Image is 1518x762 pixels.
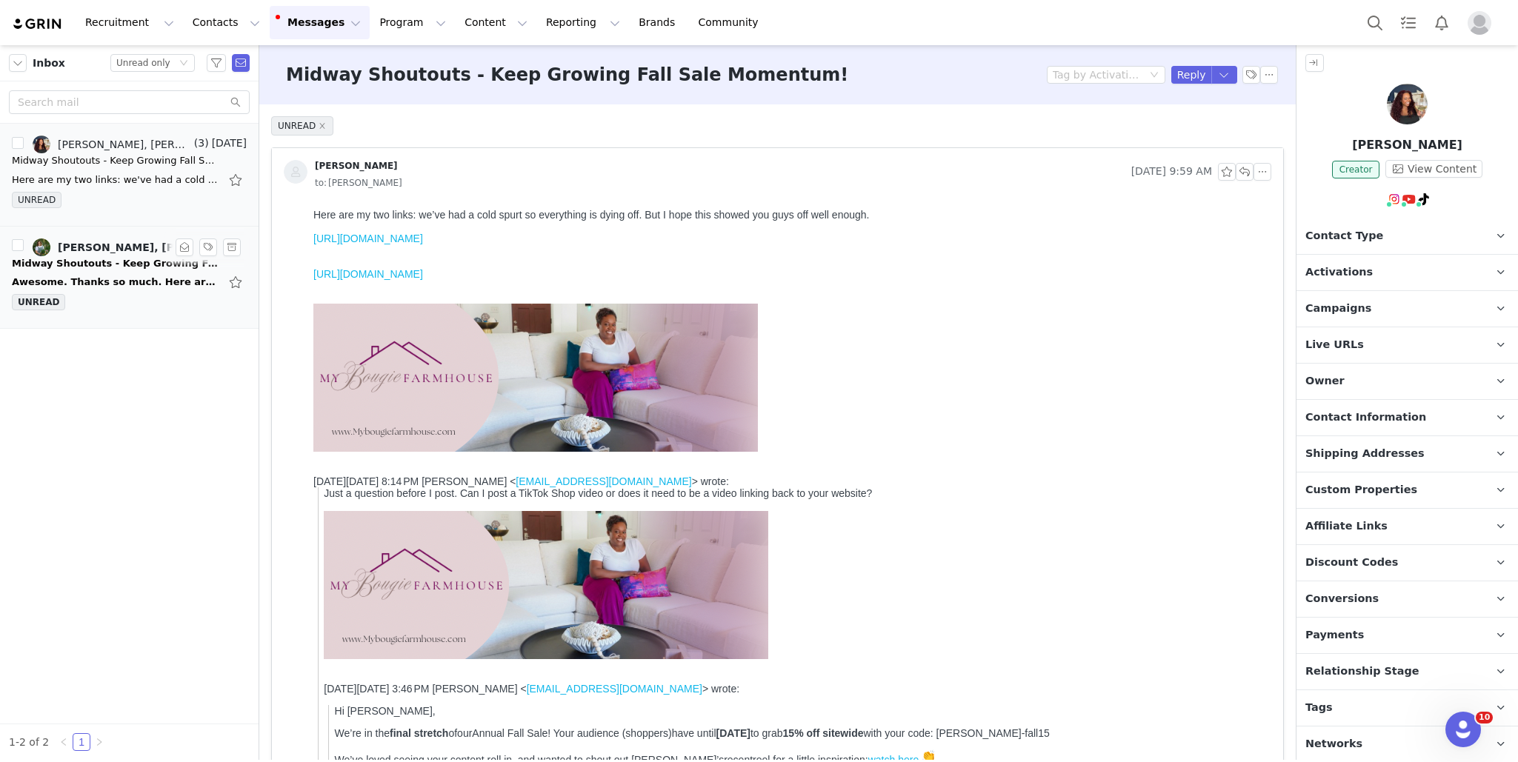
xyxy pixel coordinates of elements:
strong: final reminder [289,579,358,591]
button: Reporting [537,6,629,39]
span: We’re in the of Annual Fall Sale! Y have until to grab with your code: [PERSON_NAME]-fall15 [27,524,742,536]
span: Conversions [1305,591,1379,607]
img: placeholder-contacts.jpeg [284,160,307,184]
span: Send Email [232,54,250,72]
span: UNREAD [12,192,61,208]
img: AIorK4zpSQkTpmL_MNergIy8w_6OZIvafSZe8ziEq8gG3CmVaZi1MK-cYf7in3IhUgXWHPV27W14WgHreIE6 [6,101,450,249]
div: [DATE][DATE] 8:14 PM [PERSON_NAME] < > wrote: [6,273,958,284]
button: Notifications [1425,6,1458,39]
div: [DATE][DATE] 3:46 PM [PERSON_NAME] < > wrote: [16,480,958,492]
span: Creator [1332,161,1380,178]
i: icon: left [59,738,68,746]
span: Tags [1305,700,1333,716]
h3: Midway Shoutouts - Keep Growing Fall Sale Momentum! [286,61,848,88]
strong: final stretch [82,524,141,536]
img: 💪 [223,680,238,695]
img: 🌱 [238,683,250,695]
div: [PERSON_NAME] [315,160,398,172]
a: [PERSON_NAME], [PERSON_NAME], [PERSON_NAME] [33,136,191,153]
p: [PERSON_NAME] [1296,136,1518,154]
span: Activations [1305,264,1373,281]
span: Contact Information [1305,410,1426,426]
div: Tag by Activation [1053,67,1140,82]
li: 1-2 of 2 [9,733,49,751]
img: placeholder-profile.jpg [1468,11,1491,35]
span: our audience (shoppers) [252,524,364,536]
span: Be sure to tag so we can share your posts in our Stories! [57,658,420,669]
span: Contact Type [1305,228,1383,244]
strong: @garden_in_minutes [121,658,227,669]
span: Discount Codes [1305,555,1398,571]
img: grin logo [12,17,64,31]
button: View Content [1385,160,1482,178]
a: Tasks [1392,6,1425,39]
span: Let’s make this final push the best one yet. [27,685,250,697]
li: Next Page [90,733,108,751]
span: Quick notes: [27,613,90,625]
span: UNREAD [271,116,333,136]
img: instagram.svg [1388,193,1400,205]
a: [PERSON_NAME] [284,160,398,184]
span: Live URLs [1305,337,1364,353]
img: AIorK4zpSQkTpmL_MNergIy8w_6OZIvafSZe8ziEq8gG3CmVaZi1MK-cYf7in3IhUgXWHPV27W14WgHreIE6 [16,308,461,456]
button: Messages [270,6,370,39]
span: We’ve loved seeing your content roll in, and wanted to shout out [PERSON_NAME]’s reel for a littl... [27,551,628,563]
a: [URL][DOMAIN_NAME] [6,30,116,41]
div: Here are my two links: we’ve had a cold spurt so everything is dying off. But I hope this showed ... [6,6,958,18]
div: Midway Shoutouts - Keep Growing Fall Sale Momentum! [12,256,219,271]
img: Natasha Wingate [1387,84,1428,124]
div: [PERSON_NAME] [DATE] 9:59 AMto:[PERSON_NAME] [272,148,1283,203]
li: Previous Page [55,733,73,751]
input: Search mail [9,90,250,114]
i: icon: down [179,59,188,69]
span: our [150,524,164,536]
div: Unread only [116,55,170,71]
a: Brands [630,6,688,39]
div: Here are my two links: we've had a cold spurt so everything is dying off. But I hope this showed ... [12,173,219,187]
a: [EMAIL_ADDRESS][DOMAIN_NAME] [208,273,384,284]
img: 317b39f8-1d2a-41be-b35e-c50aec18aafb.jpg [33,136,50,153]
span: Now’s the time to post if you haven’t yet, or to share a with your audience. Most sales come in t... [27,579,956,603]
button: Recruitment [76,6,183,39]
span: recent [416,551,445,563]
strong: 15% off sitewide [476,524,556,536]
a: [EMAIL_ADDRESS][DOMAIN_NAME] [219,480,395,492]
span: Payments [1305,627,1364,644]
button: Profile [1459,11,1506,35]
i: icon: search [230,97,241,107]
a: [URL][DOMAIN_NAME] [6,65,116,77]
a: Community [690,6,774,39]
span: 10 [1476,712,1493,723]
span: UNREAD [12,294,65,310]
span: Owner [1305,373,1345,390]
button: Reply [1171,66,1212,84]
span: Hi [PERSON_NAME], [27,502,128,514]
a: 1 [73,734,90,750]
span: Custom Properties [1305,482,1417,498]
button: Search [1359,6,1391,39]
div: Midway Shoutouts - Keep Growing Fall Sale Momentum! [12,153,219,168]
span: Networks [1305,736,1362,752]
div: [PERSON_NAME], [PERSON_NAME] [58,241,191,253]
span: [DATE] 9:59 AM [1131,163,1212,181]
span: Relationship Stage [1305,664,1419,680]
div: Awesome. Thanks so much. Here are the links to my content for this month: Newsletters: https://gr... [12,275,219,290]
a: watch here [561,551,611,563]
span: Inbox [33,56,65,71]
button: Program [370,6,455,39]
span: Best, [27,707,51,719]
span: Shipping Addresses [1305,446,1425,462]
i: icon: down [1150,70,1159,81]
div: [PERSON_NAME], [PERSON_NAME], [PERSON_NAME] [58,138,191,150]
a: [PERSON_NAME], [PERSON_NAME] [33,238,191,256]
img: ✨ [27,573,43,589]
img: 9e4d03f6-07ae-43f1-a6c1-2c67411bcaa7.jpg [33,238,50,256]
span: Tomato Cages are currently on pre-order, so codes won’t apply there, but Garden Grids and All-In-... [57,635,781,647]
strong: [DATE] [409,524,443,536]
img: 👏 [614,547,628,561]
span: Affiliate Links [1305,518,1388,535]
span: Campaigns [1305,301,1371,317]
i: icon: right [95,738,104,746]
i: icon: close [319,122,326,130]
